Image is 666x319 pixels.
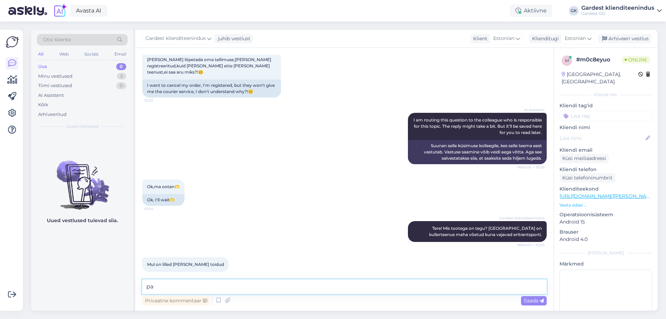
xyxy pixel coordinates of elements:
[38,111,67,118] div: Arhiveeritud
[560,92,652,98] div: Kliendi info
[565,58,569,63] span: m
[529,35,559,42] div: Klienditugi
[116,82,126,89] div: 0
[622,56,650,64] span: Online
[38,82,72,89] div: Tiimi vestlused
[517,242,545,247] span: Nähtud ✓ 10:45
[562,71,638,85] div: [GEOGRAPHIC_DATA], [GEOGRAPHIC_DATA]
[560,111,652,121] input: Lisa tag
[117,73,126,80] div: 5
[43,36,71,43] span: Otsi kliente
[560,250,652,256] div: [PERSON_NAME]
[560,228,652,236] p: Brauser
[560,134,644,142] input: Lisa nimi
[470,35,487,42] div: Klient
[560,193,655,199] a: [URL][DOMAIN_NAME][PERSON_NAME]
[70,5,107,17] a: Avasta AI
[147,262,224,267] span: Mul on lilled [PERSON_NAME] toidud
[144,206,170,211] span: 10:34
[142,296,210,305] div: Privaatne kommentaar
[38,63,47,70] div: Uus
[576,56,622,64] div: # m0c8eyuo
[58,50,70,59] div: Web
[142,79,281,98] div: I want to cancel my order, I'm registered, but they won't give me the courier service, I don't un...
[524,297,544,304] span: Saada
[560,185,652,193] p: Klienditeekond
[560,146,652,154] p: Kliendi email
[38,73,72,80] div: Minu vestlused
[518,165,545,170] span: Nähtud ✓ 10:33
[83,50,100,59] div: Socials
[142,194,185,206] div: Ok, I'll wait🫶
[598,34,651,43] div: Arhiveeri vestlus
[560,260,652,268] p: Märkmed
[429,226,543,237] span: Tere! Mis tootega on tegu? [GEOGRAPHIC_DATA] on kullerteenus maha võetud kuna vajavad eritrantspo...
[37,50,45,59] div: All
[215,35,250,42] div: juhib vestlust
[142,279,547,294] textarea: palu
[38,101,48,108] div: Kõik
[560,166,652,173] p: Kliendi telefon
[560,173,615,183] div: Küsi telefoninumbrit
[499,216,545,221] span: Gardest klienditeenindus
[565,35,586,42] span: Estonian
[510,5,552,17] div: Aktiivne
[408,140,547,164] div: Suunan selle küsimuse kolleegile, kes selle teema eest vastutab. Vastuse saamine võib veidi aega ...
[38,92,64,99] div: AI Assistent
[116,63,126,70] div: 0
[569,6,579,16] div: GK
[31,148,133,211] img: No chats
[413,117,543,135] span: I am routing this question to the colleague who is responsible for this topic. The reply might ta...
[519,107,545,112] span: AI Assistent
[144,98,170,103] span: 10:33
[560,102,652,109] p: Kliendi tag'id
[560,211,652,218] p: Operatsioonisüsteem
[560,154,609,163] div: Küsi meiliaadressi
[144,272,170,277] span: 10:47
[147,184,180,189] span: Ok,ma ootan🫶
[6,35,19,49] img: Askly Logo
[147,57,272,75] span: [PERSON_NAME] lõpetada oma tellimuse,[PERSON_NAME] registreeritud,kuid [PERSON_NAME] ette [PERSON...
[560,236,652,243] p: Android 4.0
[560,124,652,131] p: Kliendi nimi
[113,50,128,59] div: Email
[581,11,654,16] div: Gardest OÜ
[581,5,662,16] a: Gardest klienditeenindusGardest OÜ
[66,123,99,129] span: Uued vestlused
[581,5,654,11] div: Gardest klienditeenindus
[145,35,206,42] span: Gardest klienditeenindus
[493,35,514,42] span: Estonian
[560,202,652,208] p: Vaata edasi ...
[560,218,652,226] p: Android 15
[47,217,118,224] p: Uued vestlused tulevad siia.
[53,3,67,18] img: explore-ai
